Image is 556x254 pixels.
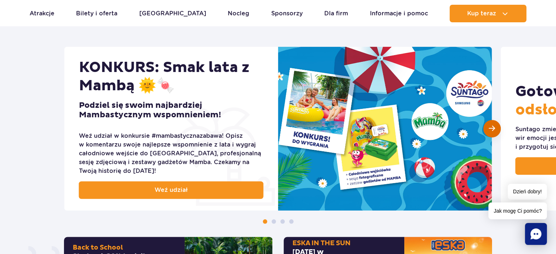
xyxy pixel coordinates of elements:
[488,202,547,219] span: Jak mogę Ci pomóc?
[139,5,206,22] a: [GEOGRAPHIC_DATA]
[271,5,303,22] a: Sponsorzy
[76,5,117,22] a: Bilety i oferta
[450,5,526,22] button: Kup teraz
[155,186,188,194] span: Weź udział
[467,10,496,17] span: Kup teraz
[370,5,428,22] a: Informacje i pomoc
[79,132,264,175] div: Weź udział w konkursie #mambastycznazabawa! Opisz w komentarzu swoje najlepsze wspomnienie z lata...
[508,184,547,200] span: Dzień dobry!
[483,120,501,137] div: Następny slajd
[228,5,249,22] a: Nocleg
[324,5,348,22] a: Dla firm
[292,239,351,247] span: ESKA IN THE SUN
[79,181,264,199] a: Weź udział
[278,47,492,211] img: KONKURS: Smak lata z Mambą 🌞🍬
[30,5,54,22] a: Atrakcje
[73,243,123,252] span: Back to School
[79,101,264,120] h3: Podziel się swoim najbardziej Mambastycznym wspomnieniem!
[525,223,547,245] div: Chat
[79,58,264,95] h2: KONKURS: Smak lata z Mambą 🌞🍬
